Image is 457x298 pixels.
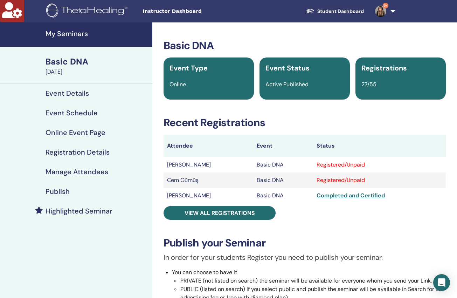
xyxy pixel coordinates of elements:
[164,157,253,172] td: [PERSON_NAME]
[433,274,450,291] div: Open Intercom Messenger
[46,187,70,196] h4: Publish
[46,89,89,97] h4: Event Details
[306,8,314,14] img: graduation-cap-white.svg
[46,128,105,137] h4: Online Event Page
[46,207,112,215] h4: Highlighted Seminar
[164,237,446,249] h3: Publish your Seminar
[143,8,248,15] span: Instructor Dashboard
[185,209,255,217] span: View all registrations
[361,63,407,73] span: Registrations
[180,277,446,285] li: PRIVATE (not listed on search) the seminar will be available for everyone whom you send your Link.
[164,39,446,52] h3: Basic DNA
[46,29,148,38] h4: My Seminars
[164,188,253,203] td: [PERSON_NAME]
[375,6,386,17] img: default.jpg
[253,157,313,172] td: Basic DNA
[300,5,369,18] a: Student Dashboard
[253,188,313,203] td: Basic DNA
[253,135,313,157] th: Event
[265,63,310,73] span: Event Status
[253,172,313,188] td: Basic DNA
[164,206,276,220] a: View all registrations
[164,116,446,129] h3: Recent Registrations
[265,81,309,88] span: Active Published
[361,81,376,88] span: 27/55
[46,148,110,156] h4: Registration Details
[46,109,98,117] h4: Event Schedule
[46,4,130,19] img: logo.png
[317,191,442,200] div: Completed and Certified
[317,161,442,169] div: Registered/Unpaid
[41,56,152,76] a: Basic DNA[DATE]
[46,68,148,76] div: [DATE]
[169,63,208,73] span: Event Type
[46,56,148,68] div: Basic DNA
[169,81,186,88] span: Online
[383,3,388,8] span: 9+
[313,135,446,157] th: Status
[317,176,442,184] div: Registered/Unpaid
[164,135,253,157] th: Attendee
[164,172,253,188] td: Cem Gümüş
[164,252,446,263] p: In order for your students Register you need to publish your seminar.
[46,168,108,176] h4: Manage Attendees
